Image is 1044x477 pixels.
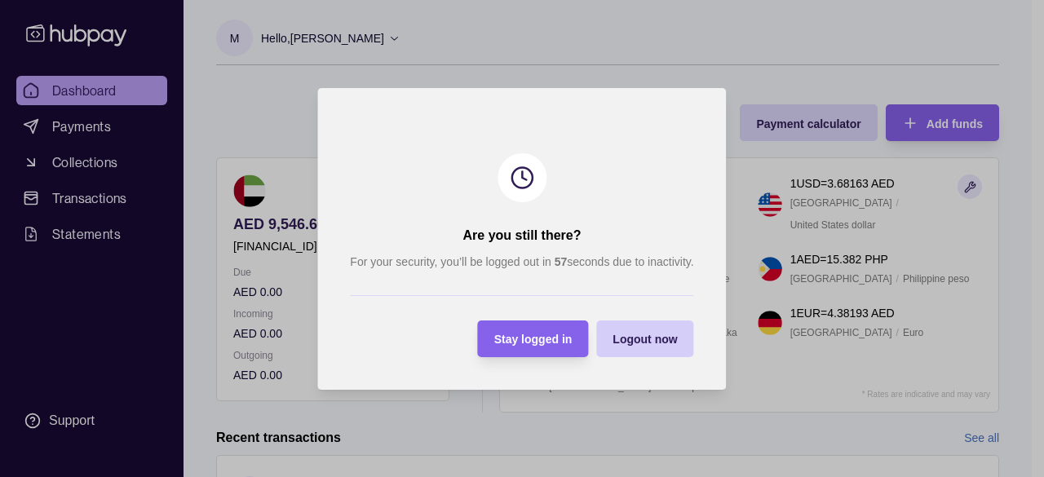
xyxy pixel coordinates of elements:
[350,253,693,271] p: For your security, you’ll be logged out in seconds due to inactivity.
[555,255,568,268] strong: 57
[613,333,677,346] span: Logout now
[494,333,573,346] span: Stay logged in
[478,320,589,357] button: Stay logged in
[463,227,582,245] h2: Are you still there?
[596,320,693,357] button: Logout now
